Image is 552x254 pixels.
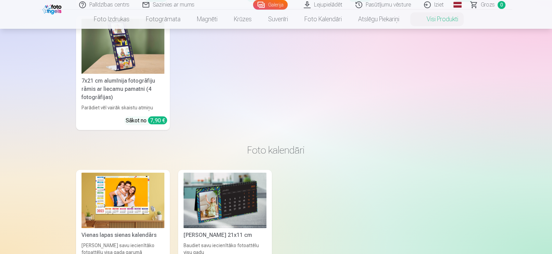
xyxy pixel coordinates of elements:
[138,10,189,29] a: Fotogrāmata
[481,1,495,9] span: Grozs
[126,116,167,124] div: Sākot no
[226,10,260,29] a: Krūzes
[79,76,167,101] div: 7x21 cm alumīnija fotogrāfiju rāmis ar liecamu pamatni (4 fotogrāfijas)
[81,172,164,228] img: Vienas lapas sienas kalendārs
[81,19,164,74] img: 7x21 cm alumīnija fotogrāfiju rāmis ar liecamu pamatni (4 fotogrāfijas)
[79,231,167,239] div: Vienas lapas sienas kalendārs
[42,3,63,14] img: /fa1
[148,116,167,124] div: 7,90 €
[189,10,226,29] a: Magnēti
[181,231,269,239] div: [PERSON_NAME] 21x11 cm
[260,10,296,29] a: Suvenīri
[184,172,266,228] img: Galda kalendārs 21x11 cm
[79,104,167,111] div: Parādiet vēl vairāk skaistu atmiņu
[76,16,170,130] a: 7x21 cm alumīnija fotogrāfiju rāmis ar liecamu pamatni (4 fotogrāfijas)7x21 cm alumīnija fotogrāf...
[296,10,350,29] a: Foto kalendāri
[86,10,138,29] a: Foto izdrukas
[81,144,471,156] h3: Foto kalendāri
[407,10,466,29] a: Visi produkti
[498,1,505,9] span: 0
[350,10,407,29] a: Atslēgu piekariņi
